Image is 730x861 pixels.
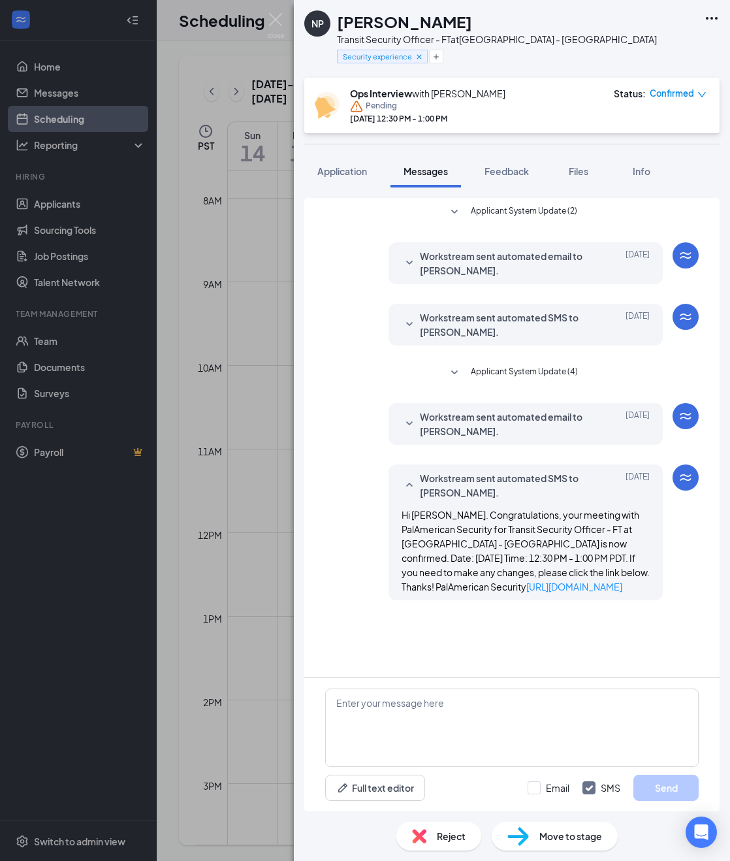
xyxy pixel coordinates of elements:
[539,829,602,843] span: Move to stage
[633,165,650,177] span: Info
[678,408,693,424] svg: WorkstreamLogo
[420,249,591,278] span: Workstream sent automated email to [PERSON_NAME].
[626,249,650,278] span: [DATE]
[317,165,367,177] span: Application
[650,87,694,100] span: Confirmed
[350,87,505,100] div: with [PERSON_NAME]
[402,416,417,432] svg: SmallChevronDown
[420,471,591,500] span: Workstream sent automated SMS to [PERSON_NAME].
[366,100,397,113] span: Pending
[350,88,412,99] b: Ops Interview
[337,10,472,33] h1: [PERSON_NAME]
[678,309,693,325] svg: WorkstreamLogo
[402,478,417,493] svg: SmallChevronUp
[633,775,699,801] button: Send
[404,165,448,177] span: Messages
[432,53,440,61] svg: Plus
[447,365,578,381] button: SmallChevronDownApplicant System Update (4)
[415,52,424,61] svg: Cross
[325,775,425,801] button: Full text editorPen
[626,310,650,339] span: [DATE]
[471,365,578,381] span: Applicant System Update (4)
[686,817,717,848] div: Open Intercom Messenger
[343,51,411,62] span: Security experience
[626,471,650,500] span: [DATE]
[704,10,720,26] svg: Ellipses
[420,410,591,438] span: Workstream sent automated email to [PERSON_NAME].
[678,470,693,485] svg: WorkstreamLogo
[471,204,577,220] span: Applicant System Update (2)
[402,509,650,593] span: Hi [PERSON_NAME]. Congratulations, your meeting with PalAmerican Security for Transit Security Of...
[337,33,657,46] div: Transit Security Officer - FT at [GEOGRAPHIC_DATA] - [GEOGRAPHIC_DATA]
[402,317,417,333] svg: SmallChevronDown
[429,50,443,63] button: Plus
[350,100,363,113] svg: Warning
[614,87,646,100] div: Status :
[350,113,505,124] div: [DATE] 12:30 PM - 1:00 PM
[437,829,466,843] span: Reject
[569,165,588,177] span: Files
[484,165,529,177] span: Feedback
[697,90,706,99] span: down
[678,248,693,263] svg: WorkstreamLogo
[311,17,324,30] div: NP
[447,365,462,381] svg: SmallChevronDown
[626,410,650,438] span: [DATE]
[447,204,577,220] button: SmallChevronDownApplicant System Update (2)
[402,255,417,271] svg: SmallChevronDown
[336,781,349,794] svg: Pen
[420,310,591,339] span: Workstream sent automated SMS to [PERSON_NAME].
[526,581,622,593] a: [URL][DOMAIN_NAME]
[447,204,462,220] svg: SmallChevronDown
